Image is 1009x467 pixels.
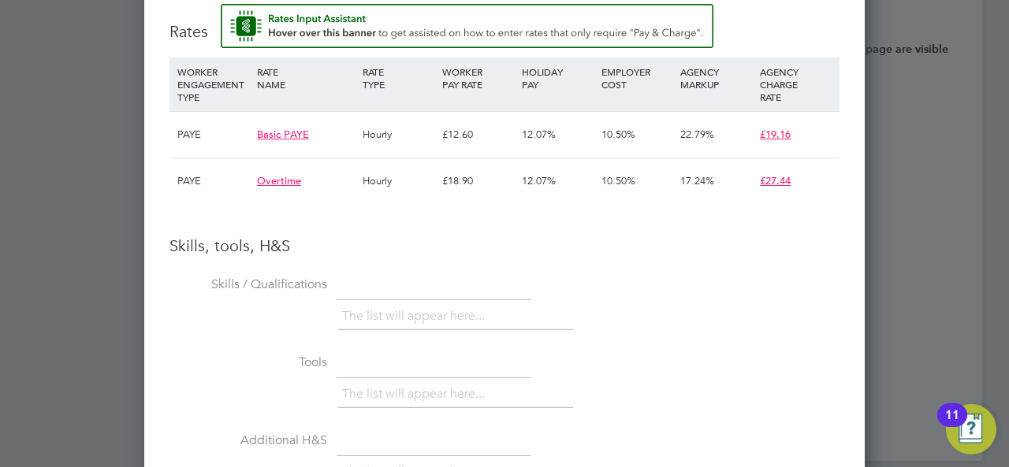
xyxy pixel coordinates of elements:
[359,158,438,204] div: Hourly
[680,174,714,187] span: 17.24%
[359,57,438,98] div: RATE TYPE
[598,57,677,98] div: EMPLOYER COST
[221,4,713,48] button: Rate Assistant
[946,404,996,454] button: Open Resource Center, 11 new notifications
[253,57,359,98] div: RATE NAME
[601,128,635,141] span: 10.50%
[522,128,556,141] span: 12.07%
[359,112,438,158] div: Hourly
[760,128,791,141] span: £19.16
[518,57,598,98] div: HOLIDAY PAY
[438,57,518,98] div: WORKER PAY RATE
[173,112,253,158] div: PAYE
[169,354,327,371] label: Tools
[601,174,635,187] span: 10.50%
[169,4,840,42] h3: Rates
[173,57,253,111] div: WORKER ENGAGEMENT TYPE
[760,174,791,187] span: £27.44
[169,235,840,256] h3: Skills, tools, H&S
[169,276,327,293] label: Skills / Qualifications
[173,158,253,204] div: PAYE
[756,57,836,111] div: AGENCY CHARGE RATE
[680,128,714,141] span: 22.79%
[169,432,327,449] label: Additional H&S
[257,174,301,187] span: Overtime
[438,112,518,158] div: £12.60
[342,306,491,327] li: The list will appear here...
[438,158,518,204] div: £18.90
[676,57,756,98] div: AGENCY MARKUP
[257,128,309,141] span: Basic PAYE
[342,384,491,405] li: The list will appear here...
[945,415,959,435] div: 11
[522,174,556,187] span: 12.07%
